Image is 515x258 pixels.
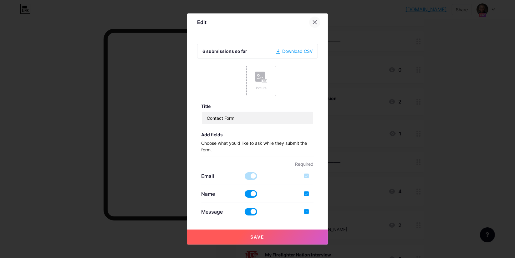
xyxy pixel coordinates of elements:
input: Title [202,112,314,124]
div: Download CSV [276,48,313,54]
p: Name [201,190,239,198]
div: 6 submissions so far [202,48,247,54]
div: Edit [197,18,207,26]
div: Picture [255,86,268,90]
button: Save [187,230,328,245]
p: Message [201,208,239,215]
p: Choose what you'd like to ask while they submit the form. [201,140,314,157]
h3: Add fields [201,132,314,137]
p: Email [201,172,239,180]
h3: Title [201,104,314,109]
span: Save [251,234,265,240]
p: Required [201,161,314,167]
